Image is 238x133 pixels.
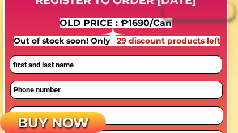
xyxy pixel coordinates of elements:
[10,56,222,73] input: first and last name
[117,36,220,46] span: 29 discount products left
[11,81,222,98] input: Phone number
[59,18,172,28] span: OLD PRICE : ₱1690/Can
[10,107,223,124] input: Address
[14,36,112,46] span: Out of stock soon! Only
